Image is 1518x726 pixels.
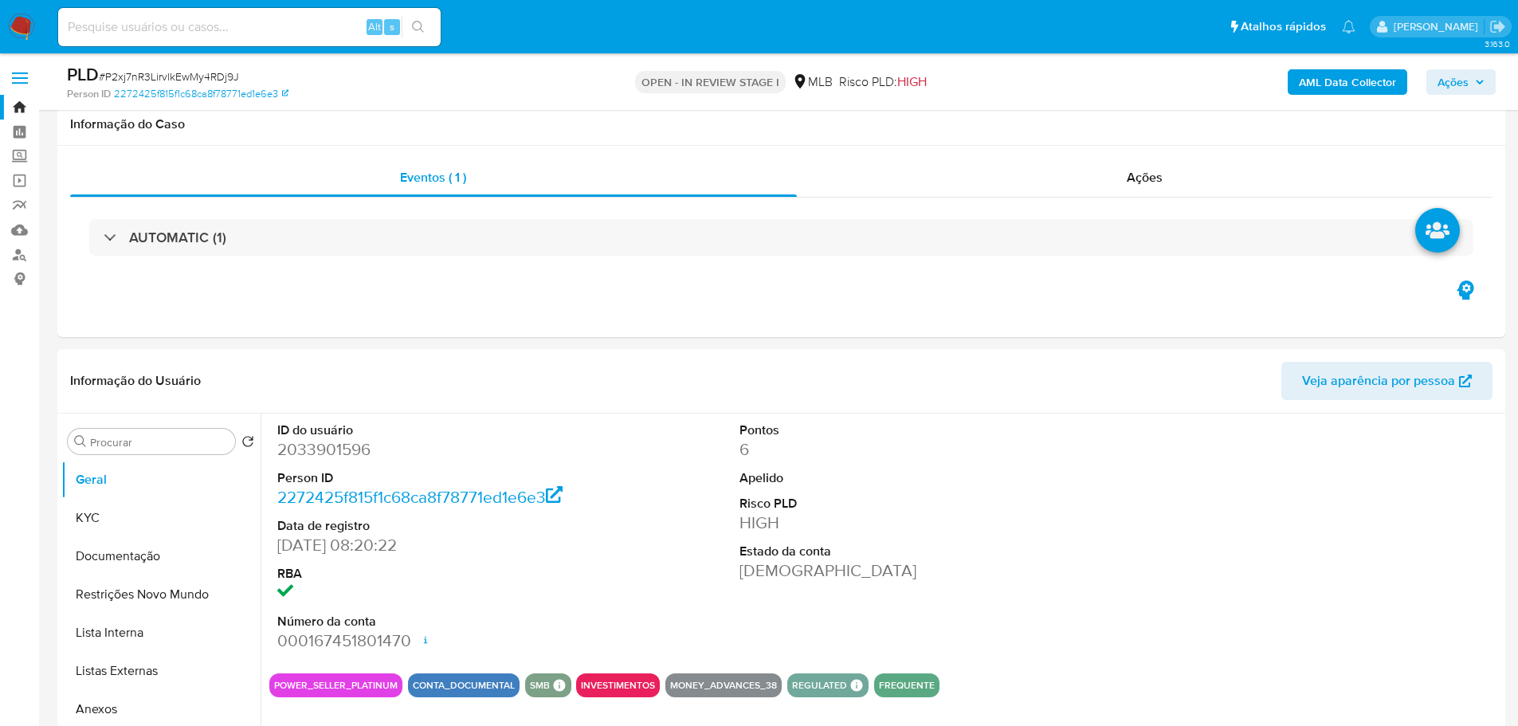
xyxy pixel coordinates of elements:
[739,512,1032,534] dd: HIGH
[839,73,927,91] span: Risco PLD:
[90,435,229,449] input: Procurar
[400,168,466,186] span: Eventos ( 1 )
[61,652,261,690] button: Listas Externas
[277,485,563,508] a: 2272425f815f1c68ca8f78771ed1e6e3
[61,461,261,499] button: Geral
[277,613,570,630] dt: Número da conta
[61,575,261,614] button: Restrições Novo Mundo
[70,116,1493,132] h1: Informação do Caso
[58,17,441,37] input: Pesquise usuários ou casos...
[1288,69,1407,95] button: AML Data Collector
[739,438,1032,461] dd: 6
[739,422,1032,439] dt: Pontos
[99,69,239,84] span: # P2xj7nR3LirvlkEwMy4RDj9J
[129,229,226,246] h3: AUTOMATIC (1)
[67,61,99,87] b: PLD
[739,469,1032,487] dt: Apelido
[277,534,570,556] dd: [DATE] 08:20:22
[1394,19,1484,34] p: lucas.portella@mercadolivre.com
[792,73,833,91] div: MLB
[1281,362,1493,400] button: Veja aparência por pessoa
[277,630,570,652] dd: 000167451801470
[277,469,570,487] dt: Person ID
[739,543,1032,560] dt: Estado da conta
[739,559,1032,582] dd: [DEMOGRAPHIC_DATA]
[1489,18,1506,35] a: Sair
[1299,69,1396,95] b: AML Data Collector
[61,614,261,652] button: Lista Interna
[277,422,570,439] dt: ID do usuário
[70,373,201,389] h1: Informação do Usuário
[1302,362,1455,400] span: Veja aparência por pessoa
[1438,69,1469,95] span: Ações
[277,517,570,535] dt: Data de registro
[277,438,570,461] dd: 2033901596
[277,565,570,583] dt: RBA
[635,71,786,93] p: OPEN - IN REVIEW STAGE I
[89,219,1473,256] div: AUTOMATIC (1)
[61,537,261,575] button: Documentação
[1426,69,1496,95] button: Ações
[114,87,288,101] a: 2272425f815f1c68ca8f78771ed1e6e3
[368,19,381,34] span: Alt
[1342,20,1355,33] a: Notificações
[74,435,87,448] button: Procurar
[61,499,261,537] button: KYC
[402,16,434,38] button: search-icon
[67,87,111,101] b: Person ID
[1241,18,1326,35] span: Atalhos rápidos
[739,495,1032,512] dt: Risco PLD
[1127,168,1163,186] span: Ações
[241,435,254,453] button: Retornar ao pedido padrão
[897,73,927,91] span: HIGH
[390,19,394,34] span: s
